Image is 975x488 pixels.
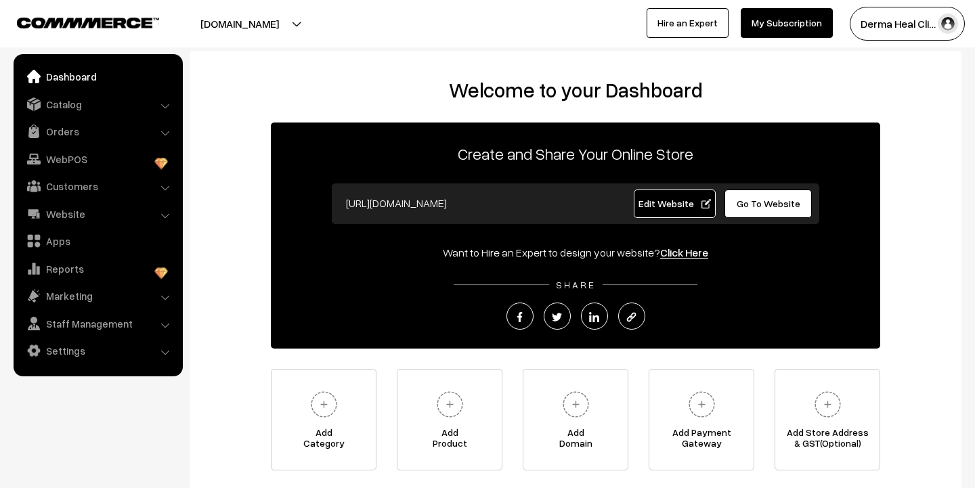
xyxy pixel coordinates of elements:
a: Settings [17,338,178,363]
p: Create and Share Your Online Store [271,141,880,166]
img: plus.svg [431,386,469,423]
a: AddProduct [397,369,502,470]
span: Add Domain [523,427,628,454]
a: AddCategory [271,369,376,470]
a: Apps [17,229,178,253]
img: COMMMERCE [17,18,159,28]
span: Go To Website [737,198,800,209]
a: My Subscription [741,8,833,38]
a: Marketing [17,284,178,308]
a: Customers [17,174,178,198]
a: Catalog [17,92,178,116]
a: Add PaymentGateway [649,369,754,470]
a: Hire an Expert [647,8,729,38]
span: Add Category [272,427,376,454]
button: [DOMAIN_NAME] [153,7,326,41]
img: plus.svg [305,386,343,423]
img: plus.svg [683,386,720,423]
a: Add Store Address& GST(Optional) [775,369,880,470]
a: WebPOS [17,147,178,171]
a: Reports [17,257,178,281]
span: Add Store Address & GST(Optional) [775,427,880,454]
a: Website [17,202,178,226]
span: Add Payment Gateway [649,427,754,454]
span: Edit Website [638,198,711,209]
a: Click Here [660,246,708,259]
img: user [938,14,958,34]
div: Want to Hire an Expert to design your website? [271,244,880,261]
a: Go To Website [724,190,812,218]
a: Edit Website [634,190,716,218]
img: plus.svg [809,386,846,423]
a: AddDomain [523,369,628,470]
h2: Welcome to your Dashboard [203,78,948,102]
span: Add Product [397,427,502,454]
a: Orders [17,119,178,143]
a: Staff Management [17,311,178,336]
button: Derma Heal Cli… [850,7,965,41]
a: COMMMERCE [17,14,135,30]
img: plus.svg [557,386,594,423]
span: SHARE [549,279,603,290]
a: Dashboard [17,64,178,89]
